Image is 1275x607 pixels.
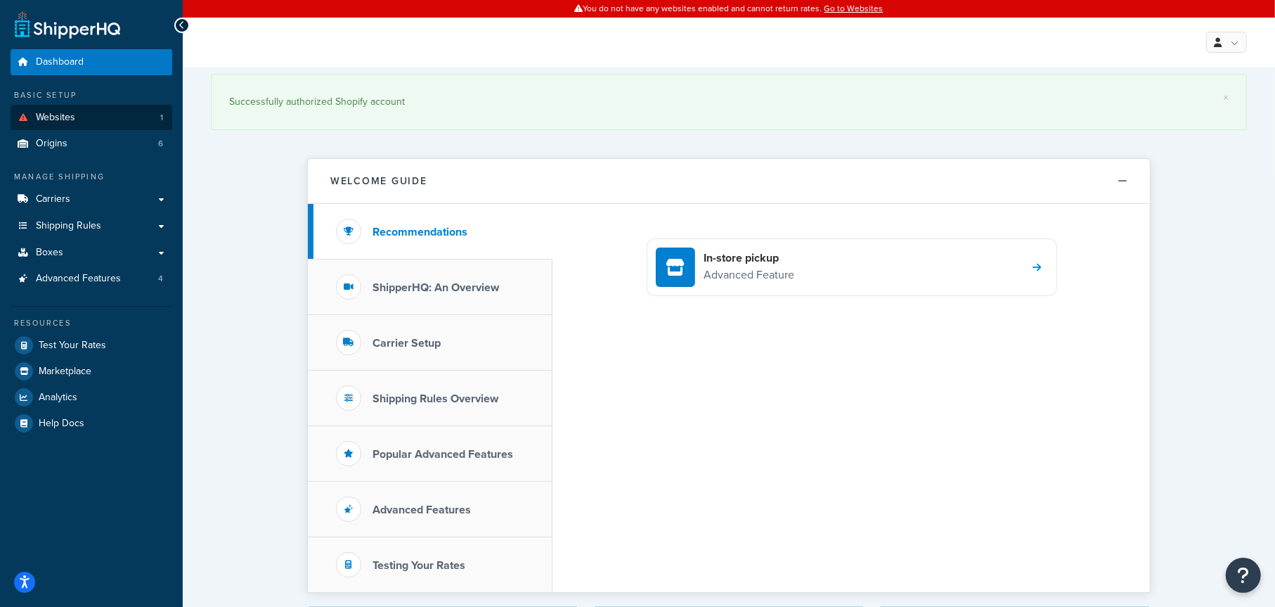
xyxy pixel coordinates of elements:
[11,266,172,292] li: Advanced Features
[373,448,513,461] h3: Popular Advanced Features
[11,49,172,75] a: Dashboard
[308,159,1150,204] button: Welcome Guide
[11,213,172,239] a: Shipping Rules
[11,411,172,436] a: Help Docs
[11,186,172,212] a: Carriers
[704,266,794,284] p: Advanced Feature
[36,112,75,124] span: Websites
[11,266,172,292] a: Advanced Features4
[704,250,794,266] h4: In-store pickup
[373,559,465,572] h3: Testing Your Rates
[39,340,106,352] span: Test Your Rates
[373,337,441,350] h3: Carrier Setup
[11,333,172,358] a: Test Your Rates
[39,366,91,378] span: Marketplace
[36,56,84,68] span: Dashboard
[11,131,172,157] a: Origins6
[160,112,163,124] span: 1
[824,2,884,15] a: Go to Websites
[11,105,172,131] a: Websites1
[229,92,1229,112] div: Successfully authorized Shopify account
[373,226,467,238] h3: Recommendations
[1223,92,1229,103] a: ×
[36,193,70,205] span: Carriers
[36,247,63,259] span: Boxes
[373,281,499,294] h3: ShipperHQ: An Overview
[330,176,427,186] h2: Welcome Guide
[36,273,121,285] span: Advanced Features
[158,138,163,150] span: 6
[11,385,172,410] a: Analytics
[1226,558,1261,593] button: Open Resource Center
[11,171,172,183] div: Manage Shipping
[36,220,101,232] span: Shipping Rules
[11,131,172,157] li: Origins
[373,504,471,516] h3: Advanced Features
[11,359,172,384] a: Marketplace
[11,240,172,266] a: Boxes
[39,392,77,404] span: Analytics
[36,138,67,150] span: Origins
[158,273,163,285] span: 4
[11,317,172,329] div: Resources
[39,418,84,430] span: Help Docs
[373,392,498,405] h3: Shipping Rules Overview
[11,89,172,101] div: Basic Setup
